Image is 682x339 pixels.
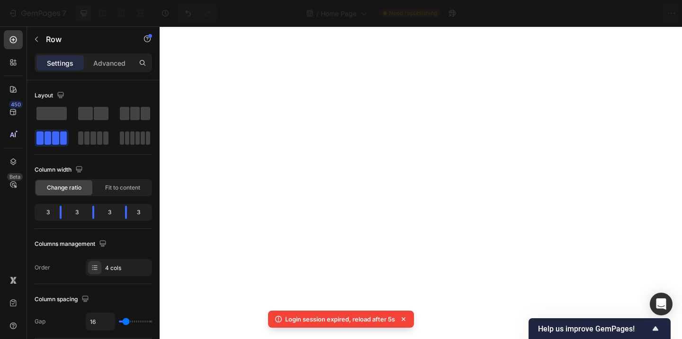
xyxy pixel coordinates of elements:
[46,34,126,45] p: Row
[285,314,395,324] p: Login session expired, reload after 5s
[69,206,85,219] div: 3
[35,293,91,306] div: Column spacing
[47,58,73,68] p: Settings
[160,26,682,339] iframe: Design area
[35,317,45,326] div: Gap
[4,4,71,23] button: 7
[538,323,661,334] button: Show survey - Help us improve GemPages!
[389,9,437,17] span: Need republishing
[135,206,150,219] div: 3
[316,9,319,18] span: /
[93,58,126,68] p: Advanced
[538,324,650,333] span: Help us improve GemPages!
[592,9,608,17] span: Save
[86,313,115,330] input: Auto
[321,9,357,18] span: Home Page
[102,206,117,219] div: 3
[627,9,651,18] div: Publish
[105,183,140,192] span: Fit to content
[584,4,615,23] button: Save
[36,206,52,219] div: 3
[9,101,23,108] div: 450
[47,183,81,192] span: Change ratio
[7,173,23,181] div: Beta
[619,4,659,23] button: Publish
[35,89,66,102] div: Layout
[35,164,85,176] div: Column width
[35,263,50,272] div: Order
[62,8,66,19] p: 7
[179,4,217,23] div: Undo/Redo
[35,238,108,251] div: Columns management
[650,293,673,315] div: Open Intercom Messenger
[105,264,150,272] div: 4 cols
